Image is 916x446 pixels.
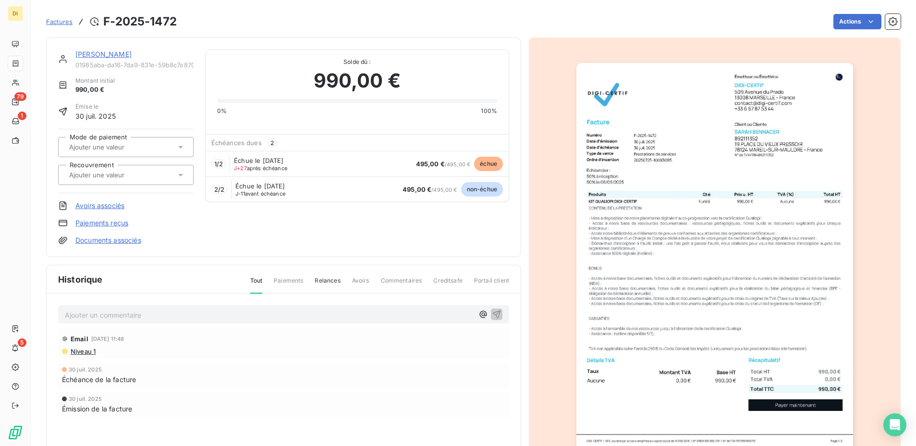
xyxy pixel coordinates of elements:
[75,218,128,228] a: Paiements reçus
[62,374,136,384] span: Échéance de la facture
[46,17,73,26] a: Factures
[433,276,463,293] span: Creditsafe
[58,273,103,286] span: Historique
[103,13,177,30] h3: F-2025-1472
[833,14,881,29] button: Actions
[381,276,422,293] span: Commentaires
[268,138,277,147] span: 2
[416,160,445,168] span: 495,00 €
[14,92,26,101] span: 79
[234,165,247,172] span: J+27
[71,335,88,343] span: Email
[314,66,401,95] span: 990,00 €
[474,276,509,293] span: Portail client
[234,157,283,164] span: Échue le [DATE]
[46,18,73,25] span: Factures
[234,165,287,171] span: après échéance
[8,425,23,440] img: Logo LeanPay
[217,58,497,66] span: Solde dû :
[211,139,262,147] span: Échéances dues
[75,102,116,111] span: Émise le
[315,276,340,293] span: Relances
[217,107,227,115] span: 0%
[75,76,115,85] span: Montant initial
[75,61,194,69] span: 01985aba-da16-7da9-831e-59b8c7e870b3
[18,338,26,347] span: 5
[235,190,245,197] span: J-11
[883,413,906,436] div: Open Intercom Messenger
[69,367,102,372] span: 30 juil. 2025
[8,6,23,21] div: DI
[75,50,132,58] a: [PERSON_NAME]
[70,347,96,355] span: Niveau 1
[416,161,471,168] span: / 495,00 €
[68,143,165,151] input: Ajouter une valeur
[69,396,102,402] span: 30 juil. 2025
[214,186,224,193] span: 2 / 2
[235,191,285,197] span: avant échéance
[91,336,124,342] span: [DATE] 11:48
[75,85,115,95] span: 990,00 €
[68,171,165,179] input: Ajouter une valeur
[235,182,285,190] span: Échue le [DATE]
[18,111,26,120] span: 1
[403,186,457,193] span: / 495,00 €
[8,113,23,129] a: 1
[461,182,503,197] span: non-échue
[75,201,124,211] a: Avoirs associés
[62,404,132,414] span: Émission de la facture
[274,276,303,293] span: Paiements
[75,235,141,245] a: Documents associés
[8,94,23,110] a: 79
[250,276,263,294] span: Tout
[75,111,116,121] span: 30 juil. 2025
[403,186,431,193] span: 495,00 €
[352,276,369,293] span: Avoirs
[214,160,223,168] span: 1 / 2
[481,107,497,115] span: 100%
[474,157,503,171] span: échue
